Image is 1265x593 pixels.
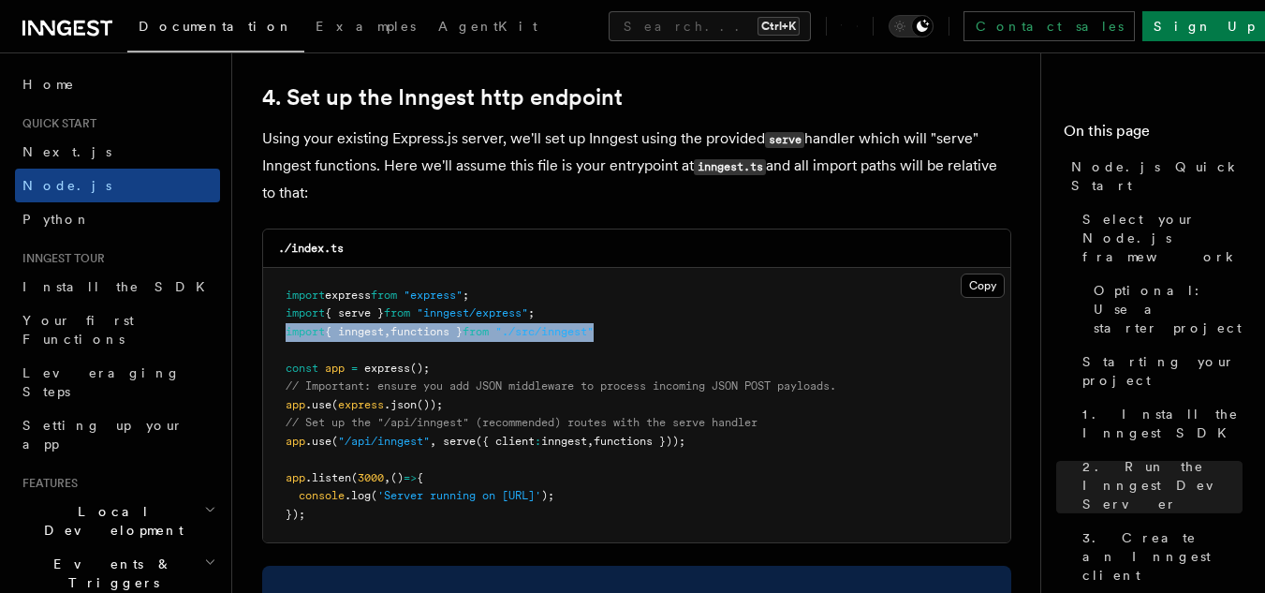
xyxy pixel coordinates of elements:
[286,362,318,375] span: const
[758,17,800,36] kbd: Ctrl+K
[1075,521,1243,592] a: 3. Create an Inngest client
[331,435,338,448] span: (
[417,306,528,319] span: "inngest/express"
[345,489,371,502] span: .log
[286,306,325,319] span: import
[463,289,469,302] span: ;
[15,476,78,491] span: Features
[286,398,305,411] span: app
[1082,405,1243,442] span: 1. Install the Inngest SDK
[286,471,305,484] span: app
[963,11,1135,41] a: Contact sales
[384,398,417,411] span: .json
[262,126,1011,206] p: Using your existing Express.js server, we'll set up Inngest using the provided handler which will...
[438,19,537,34] span: AgentKit
[371,289,397,302] span: from
[299,489,345,502] span: console
[541,435,587,448] span: inngest
[15,270,220,304] a: Install the SDK
[286,289,325,302] span: import
[443,435,476,448] span: serve
[541,489,554,502] span: );
[22,212,91,227] span: Python
[278,242,344,255] code: ./index.ts
[15,135,220,169] a: Next.js
[364,362,410,375] span: express
[1071,157,1243,195] span: Node.js Quick Start
[15,495,220,547] button: Local Development
[22,178,111,193] span: Node.js
[338,398,384,411] span: express
[22,279,216,294] span: Install the SDK
[1082,457,1243,513] span: 2. Run the Inngest Dev Server
[325,306,384,319] span: { serve }
[371,489,377,502] span: (
[1064,120,1243,150] h4: On this page
[1075,397,1243,450] a: 1. Install the Inngest SDK
[1075,450,1243,521] a: 2. Run the Inngest Dev Server
[351,362,358,375] span: =
[15,304,220,356] a: Your first Functions
[1082,528,1243,585] span: 3. Create an Inngest client
[286,379,836,393] span: // Important: ensure you add JSON middleware to process incoming JSON POST payloads.
[528,306,535,319] span: ;
[1082,352,1243,390] span: Starting your project
[331,398,338,411] span: (
[476,435,535,448] span: ({ client
[286,508,305,521] span: });
[765,132,804,148] code: serve
[15,502,204,540] span: Local Development
[15,67,220,101] a: Home
[15,555,204,592] span: Events & Triggers
[377,489,541,502] span: 'Server running on [URL]'
[1094,281,1243,337] span: Optional: Use a starter project
[889,15,934,37] button: Toggle dark mode
[1064,150,1243,202] a: Node.js Quick Start
[1082,210,1243,266] span: Select your Node.js framework
[384,471,390,484] span: ,
[262,84,623,111] a: 4. Set up the Inngest http endpoint
[694,159,766,175] code: inngest.ts
[430,435,436,448] span: ,
[410,362,430,375] span: ();
[390,325,463,338] span: functions }
[1075,345,1243,397] a: Starting your project
[961,274,1005,298] button: Copy
[404,471,417,484] span: =>
[1075,202,1243,274] a: Select your Node.js framework
[15,408,220,461] a: Setting up your app
[316,19,416,34] span: Examples
[286,435,305,448] span: app
[404,289,463,302] span: "express"
[22,313,134,347] span: Your first Functions
[325,289,371,302] span: express
[384,306,410,319] span: from
[304,6,427,51] a: Examples
[305,471,351,484] span: .listen
[15,251,105,266] span: Inngest tour
[22,75,75,94] span: Home
[351,471,358,484] span: (
[384,325,390,338] span: ,
[286,325,325,338] span: import
[535,435,541,448] span: :
[22,144,111,159] span: Next.js
[417,398,443,411] span: ());
[495,325,594,338] span: "./src/inngest"
[127,6,304,52] a: Documentation
[609,11,811,41] button: Search...Ctrl+K
[15,116,96,131] span: Quick start
[286,416,758,429] span: // Set up the "/api/inngest" (recommended) routes with the serve handler
[594,435,685,448] span: functions }));
[15,169,220,202] a: Node.js
[15,356,220,408] a: Leveraging Steps
[305,435,331,448] span: .use
[358,471,384,484] span: 3000
[139,19,293,34] span: Documentation
[463,325,489,338] span: from
[15,202,220,236] a: Python
[390,471,404,484] span: ()
[417,471,423,484] span: {
[325,362,345,375] span: app
[427,6,549,51] a: AgentKit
